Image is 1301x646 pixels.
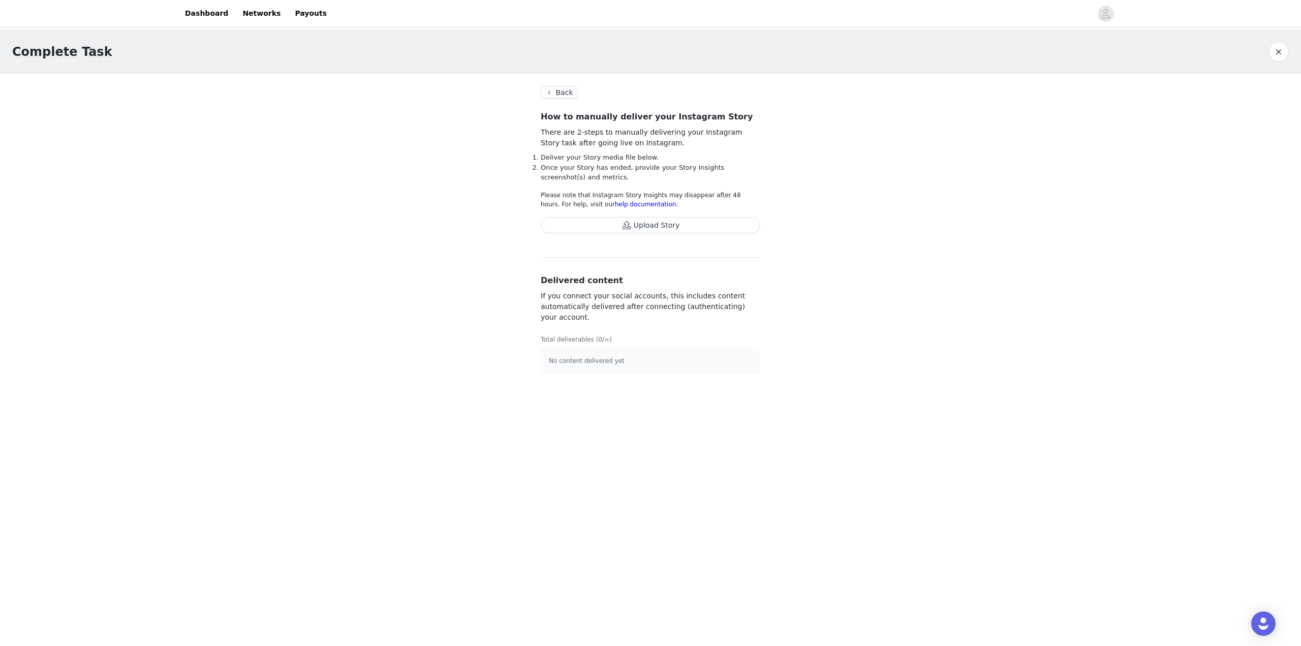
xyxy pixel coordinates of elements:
[1251,611,1276,636] div: Open Intercom Messenger
[541,111,760,123] h3: How to manually deliver your Instagram Story
[12,43,112,61] h1: Complete Task
[541,335,760,344] p: Total deliverables (0/∞)
[541,152,760,163] li: Deliver your Story media file below.
[615,201,676,208] a: help documentation
[541,127,760,148] p: There are 2-steps to manually delivering your Instagram Story task after going live on Instagram.
[179,2,234,25] a: Dashboard
[541,222,760,230] span: Upload Story
[541,163,760,182] li: Once your Story has ended, provide your Story Insights screenshot(s) and metrics.
[541,191,760,209] p: Please note that Instagram Story Insights may disappear after 48 hours. For help, visit our .
[289,2,333,25] a: Payouts
[541,217,760,233] button: Upload Story
[236,2,287,25] a: Networks
[1101,6,1110,22] div: avatar
[541,292,745,321] span: If you connect your social accounts, this includes content automatically delivered after connecti...
[549,356,752,365] p: No content delivered yet
[541,274,760,287] h3: Delivered content
[541,86,577,99] button: Back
